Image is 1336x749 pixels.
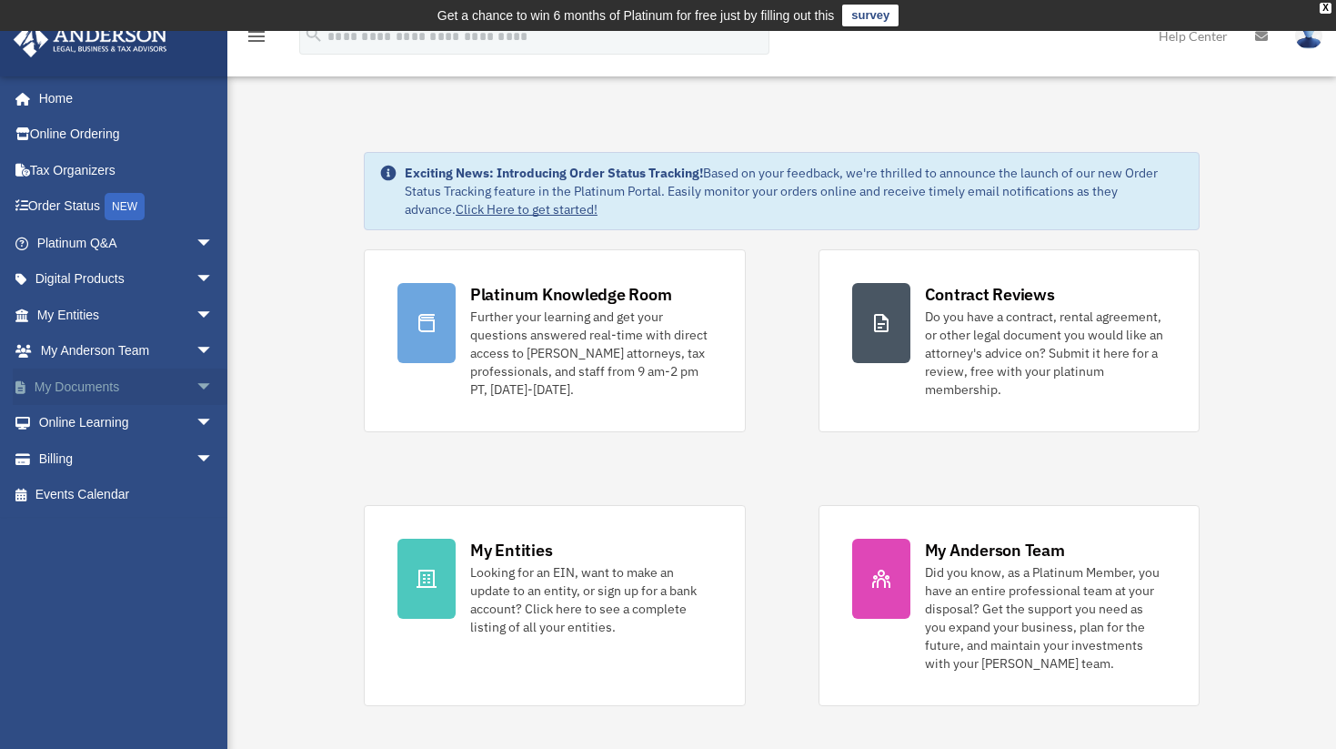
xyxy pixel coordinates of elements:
[1295,23,1322,49] img: User Pic
[13,261,241,298] a: Digital Productsarrow_drop_down
[196,440,232,478] span: arrow_drop_down
[13,152,241,188] a: Tax Organizers
[196,405,232,442] span: arrow_drop_down
[819,505,1200,706] a: My Anderson Team Did you know, as a Platinum Member, you have an entire professional team at your...
[819,249,1200,432] a: Contract Reviews Do you have a contract, rental agreement, or other legal document you would like...
[925,563,1167,673] div: Did you know, as a Platinum Member, you have an entire professional team at your disposal? Get th...
[246,25,267,47] i: menu
[925,308,1167,399] div: Do you have a contract, rental agreement, or other legal document you would like an attorney's ad...
[196,333,232,370] span: arrow_drop_down
[13,80,232,116] a: Home
[925,539,1065,562] div: My Anderson Team
[364,249,746,432] a: Platinum Knowledge Room Further your learning and get your questions answered real-time with dire...
[13,477,241,513] a: Events Calendar
[196,297,232,334] span: arrow_drop_down
[1320,3,1331,14] div: close
[470,308,712,399] div: Further your learning and get your questions answered real-time with direct access to [PERSON_NAM...
[13,225,241,261] a: Platinum Q&Aarrow_drop_down
[304,25,324,45] i: search
[13,297,241,333] a: My Entitiesarrow_drop_down
[437,5,835,26] div: Get a chance to win 6 months of Platinum for free just by filling out this
[13,369,241,405] a: My Documentsarrow_drop_down
[470,539,552,562] div: My Entities
[456,201,598,218] a: Click Here to get started!
[13,188,241,226] a: Order StatusNEW
[925,283,1055,306] div: Contract Reviews
[196,369,232,406] span: arrow_drop_down
[405,164,1184,218] div: Based on your feedback, we're thrilled to announce the launch of our new Order Status Tracking fe...
[364,505,746,706] a: My Entities Looking for an EIN, want to make an update to an entity, or sign up for a bank accoun...
[470,283,672,306] div: Platinum Knowledge Room
[842,5,899,26] a: survey
[13,440,241,477] a: Billingarrow_drop_down
[13,116,241,153] a: Online Ordering
[470,563,712,636] div: Looking for an EIN, want to make an update to an entity, or sign up for a bank account? Click her...
[13,333,241,369] a: My Anderson Teamarrow_drop_down
[8,22,173,57] img: Anderson Advisors Platinum Portal
[105,193,145,220] div: NEW
[405,165,703,181] strong: Exciting News: Introducing Order Status Tracking!
[13,405,241,441] a: Online Learningarrow_drop_down
[196,261,232,299] span: arrow_drop_down
[246,32,267,47] a: menu
[196,225,232,262] span: arrow_drop_down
